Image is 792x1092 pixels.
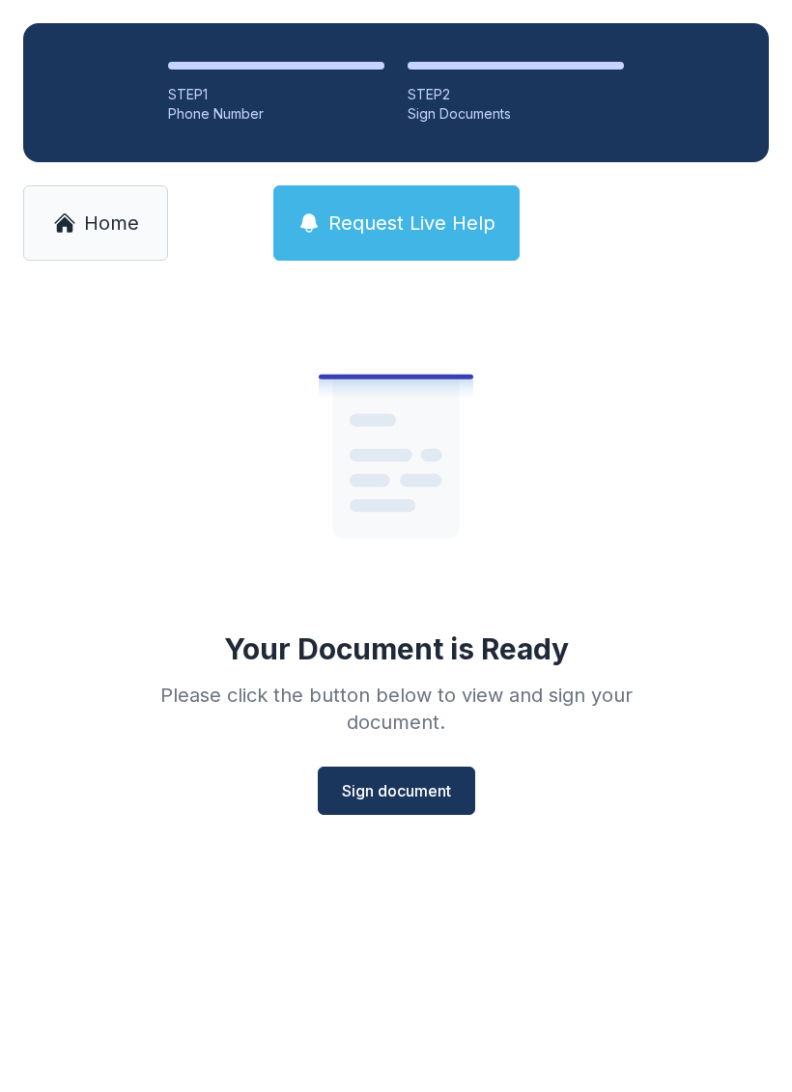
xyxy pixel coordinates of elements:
span: Sign document [342,779,451,802]
div: STEP 1 [168,85,384,104]
span: Home [84,210,139,237]
div: STEP 2 [408,85,624,104]
div: Phone Number [168,104,384,124]
div: Sign Documents [408,104,624,124]
div: Your Document is Ready [224,631,569,666]
span: Request Live Help [328,210,495,237]
div: Please click the button below to view and sign your document. [118,682,674,736]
